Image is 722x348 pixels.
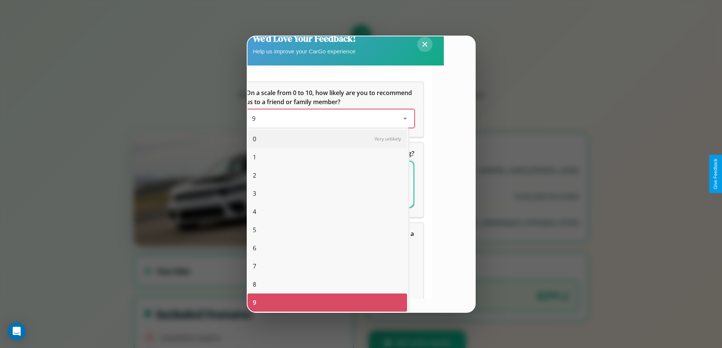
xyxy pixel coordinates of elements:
span: 2 [253,171,256,180]
div: 0 [247,130,407,148]
div: 3 [247,184,407,203]
span: 6 [253,243,256,253]
h5: On a scale from 0 to 10, how likely are you to recommend us to a friend or family member? [246,88,414,106]
div: On a scale from 0 to 10, how likely are you to recommend us to a friend or family member? [237,82,423,137]
span: 3 [253,189,256,198]
div: Give Feedback [713,159,718,189]
span: 7 [253,262,256,271]
div: 1 [247,148,407,166]
span: 4 [253,207,256,216]
span: 1 [253,153,256,162]
div: 9 [247,293,407,312]
span: 5 [253,225,256,234]
span: 9 [253,298,256,307]
div: 6 [247,239,407,257]
div: 10 [247,312,407,330]
p: Help us improve your CarGo experience [253,46,356,56]
div: 4 [247,203,407,221]
div: On a scale from 0 to 10, how likely are you to recommend us to a friend or family member? [246,109,414,128]
span: Which of the following features do you value the most in a vehicle? [246,229,415,247]
h2: We'd Love Your Feedback! [253,32,356,45]
div: 5 [247,221,407,239]
span: 9 [252,114,255,123]
div: 8 [247,275,407,293]
div: Open Intercom Messenger [8,322,26,340]
div: 7 [247,257,407,275]
span: 0 [253,134,256,144]
span: 8 [253,280,256,289]
div: 2 [247,166,407,184]
span: Very unlikely [374,136,401,142]
span: What can we do to make your experience more satisfying? [246,149,414,158]
span: On a scale from 0 to 10, how likely are you to recommend us to a friend or family member? [246,89,413,106]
